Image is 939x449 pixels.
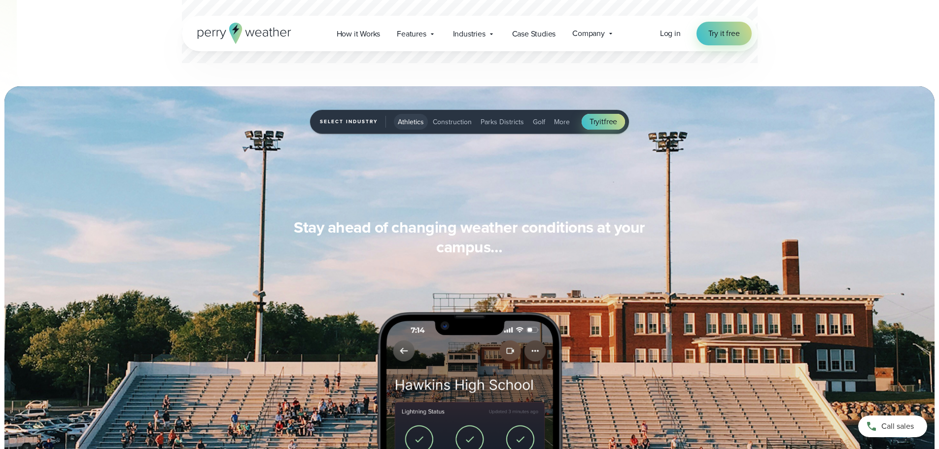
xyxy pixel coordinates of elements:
[397,28,426,40] span: Features
[554,117,570,127] span: More
[529,114,549,130] button: Golf
[280,217,659,257] h3: Stay ahead of changing weather conditions at your campus…
[504,24,564,44] a: Case Studies
[328,24,389,44] a: How it Works
[590,116,617,128] span: Try free
[429,114,476,130] button: Construction
[337,28,381,40] span: How it Works
[660,28,681,39] a: Log in
[550,114,574,130] button: More
[512,28,556,40] span: Case Studies
[582,114,625,130] a: Tryitfree
[453,28,486,40] span: Industries
[398,117,424,127] span: Athletics
[477,114,528,130] button: Parks Districts
[433,117,472,127] span: Construction
[696,22,752,45] a: Try it free
[858,415,927,437] a: Call sales
[881,420,914,432] span: Call sales
[394,114,428,130] button: Athletics
[599,116,604,127] span: it
[320,116,386,128] span: Select Industry
[572,28,605,39] span: Company
[533,117,545,127] span: Golf
[708,28,740,39] span: Try it free
[481,117,524,127] span: Parks Districts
